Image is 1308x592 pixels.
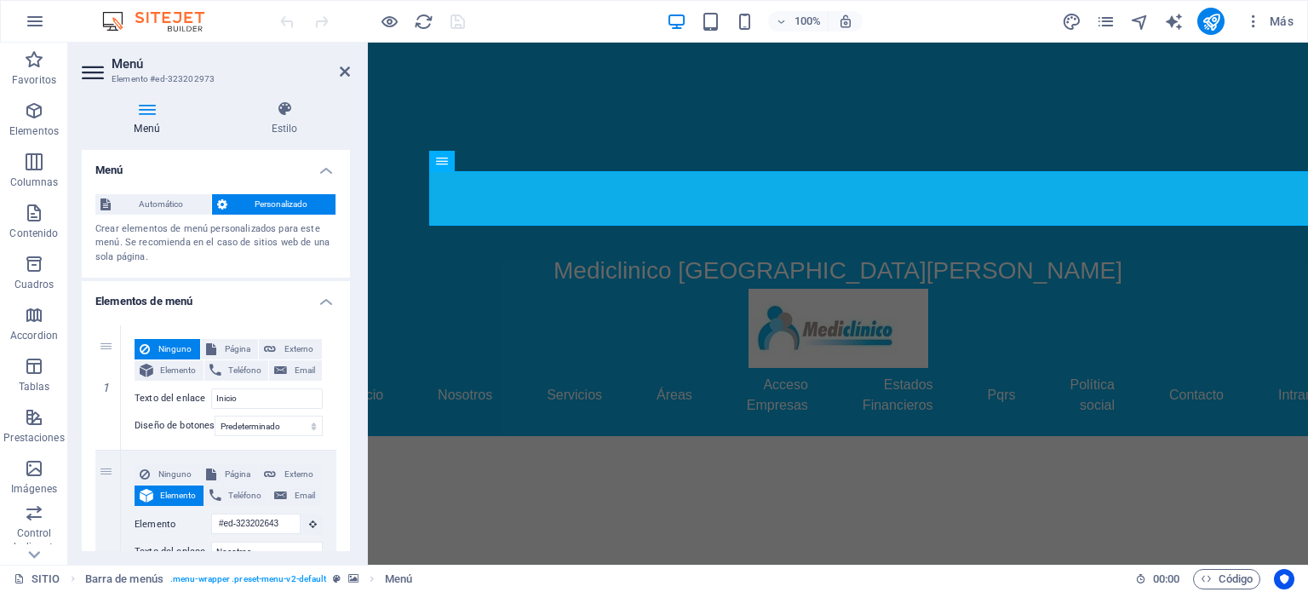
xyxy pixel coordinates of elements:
[1130,12,1150,32] i: Navegador
[135,360,204,381] button: Elemento
[1193,569,1260,589] button: Código
[413,11,433,32] button: reload
[12,73,56,87] p: Favoritos
[768,11,829,32] button: 100%
[269,486,322,506] button: Email
[158,486,198,506] span: Elemento
[259,464,322,485] button: Externo
[227,486,264,506] span: Teléfono
[135,416,215,436] label: Diseño de botones
[135,514,211,535] label: Elemento
[211,514,301,534] input: Ningún elemento seleccionado
[94,381,118,394] em: 1
[281,339,317,359] span: Externo
[135,388,211,409] label: Texto del enlace
[838,14,853,29] i: Al redimensionar, ajustar el nivel de zoom automáticamente para ajustarse al dispositivo elegido.
[85,569,412,589] nav: breadcrumb
[333,574,341,583] i: Este elemento es un preajuste personalizable
[135,542,211,562] label: Texto del enlace
[10,329,58,342] p: Accordion
[14,278,54,291] p: Cuadros
[1095,11,1116,32] button: pages
[112,56,350,72] h2: Menú
[1153,569,1179,589] span: 00 00
[794,11,821,32] h6: 100%
[9,227,58,240] p: Contenido
[1202,12,1221,32] i: Publicar
[219,101,350,136] h4: Estilo
[112,72,316,87] h3: Elemento #ed-323202973
[116,194,206,215] span: Automático
[204,360,269,381] button: Teléfono
[1238,8,1300,35] button: Más
[281,464,317,485] span: Externo
[227,360,264,381] span: Teléfono
[1062,12,1081,32] i: Diseño (Ctrl+Alt+Y)
[1096,12,1116,32] i: Páginas (Ctrl+Alt+S)
[85,569,163,589] span: Haz clic para seleccionar y doble clic para editar
[135,486,204,506] button: Elemento
[221,464,254,485] span: Página
[155,464,195,485] span: Ninguno
[135,339,200,359] button: Ninguno
[269,360,322,381] button: Email
[135,464,200,485] button: Ninguno
[10,175,59,189] p: Columnas
[212,194,336,215] button: Personalizado
[98,11,226,32] img: Editor Logo
[221,339,254,359] span: Página
[1165,572,1167,585] span: :
[348,574,359,583] i: Este elemento contiene un fondo
[204,486,269,506] button: Teléfono
[259,339,322,359] button: Externo
[19,380,50,394] p: Tablas
[1245,13,1294,30] span: Más
[292,360,317,381] span: Email
[82,101,219,136] h4: Menú
[95,222,336,265] div: Crear elementos de menú personalizados para este menú. Se recomienda en el caso de sitios web de ...
[1135,569,1180,589] h6: Tiempo de la sesión
[232,194,331,215] span: Personalizado
[14,569,60,589] a: Haz clic para cancelar la selección y doble clic para abrir páginas
[1197,8,1225,35] button: publish
[379,11,399,32] button: Haz clic para salir del modo de previsualización y seguir editando
[82,150,350,181] h4: Menú
[1129,11,1150,32] button: navigator
[1061,11,1081,32] button: design
[1163,11,1184,32] button: text_generator
[11,482,57,496] p: Imágenes
[95,194,211,215] button: Automático
[1164,12,1184,32] i: AI Writer
[1274,569,1294,589] button: Usercentrics
[158,360,198,381] span: Elemento
[186,215,754,241] span: Mediclinico [GEOGRAPHIC_DATA][PERSON_NAME]
[170,569,326,589] span: . menu-wrapper .preset-menu-v2-default
[155,339,195,359] span: Ninguno
[1201,569,1253,589] span: Código
[211,388,323,409] input: Texto del enlace...
[211,542,323,562] input: Texto del enlace...
[385,569,412,589] span: Haz clic para seleccionar y doble clic para editar
[201,339,259,359] button: Página
[292,486,317,506] span: Email
[82,281,350,312] h4: Elementos de menú
[414,12,433,32] i: Volver a cargar página
[201,464,259,485] button: Página
[9,124,59,138] p: Elementos
[3,431,64,445] p: Prestaciones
